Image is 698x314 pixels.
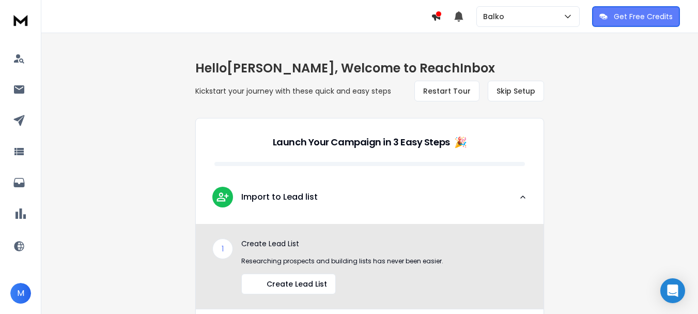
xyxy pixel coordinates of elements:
button: M [10,283,31,304]
p: Launch Your Campaign in 3 Easy Steps [273,135,450,149]
button: leadImport to Lead list [196,178,544,224]
p: Kickstart your journey with these quick and easy steps [195,86,391,96]
button: Skip Setup [488,81,544,101]
p: Get Free Credits [614,11,673,22]
div: 1 [212,238,233,259]
p: Create Lead List [241,238,527,249]
div: Open Intercom Messenger [660,278,685,303]
img: lead [250,278,262,290]
span: 🎉 [454,135,467,149]
img: lead [216,190,229,203]
p: Import to Lead list [241,191,318,203]
p: Balko [483,11,508,22]
button: Create Lead List [241,274,336,294]
img: logo [10,10,31,29]
p: Researching prospects and building lists has never been easier. [241,257,527,265]
span: Skip Setup [497,86,535,96]
button: Restart Tour [414,81,479,101]
div: leadImport to Lead list [196,224,544,309]
button: Get Free Credits [592,6,680,27]
h1: Hello [PERSON_NAME] , Welcome to ReachInbox [195,60,544,77]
